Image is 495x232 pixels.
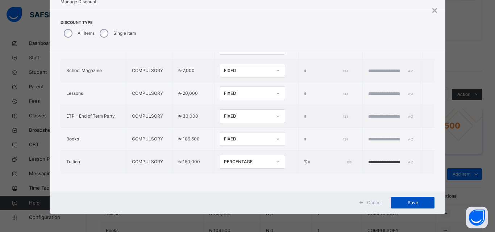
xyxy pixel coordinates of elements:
[224,67,272,74] div: FIXED
[224,113,272,119] div: FIXED
[61,128,126,151] td: Books
[224,159,272,165] div: PERCENTAGE
[61,151,126,173] td: Tuition
[78,30,95,37] label: All Items
[126,82,172,105] td: COMPULSORY
[466,207,488,228] button: Open asap
[178,136,200,142] span: ₦ 109,500
[61,105,126,128] td: ETP - End of Term Party
[126,151,172,173] td: COMPULSORY
[367,199,382,206] span: Cancel
[178,159,200,164] span: ₦ 150,000
[178,113,198,119] span: ₦ 30,000
[113,30,136,37] label: Single Item
[298,151,362,173] td: %
[61,20,138,26] span: Discount Type
[178,90,198,96] span: ₦ 20,000
[126,105,172,128] td: COMPULSORY
[224,136,272,142] div: FIXED
[126,128,172,151] td: COMPULSORY
[396,199,429,206] span: Save
[61,82,126,105] td: Lessons
[224,90,272,97] div: FIXED
[431,2,438,17] div: ×
[178,68,195,73] span: ₦ 7,000
[126,59,172,82] td: COMPULSORY
[61,59,126,82] td: School Magazine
